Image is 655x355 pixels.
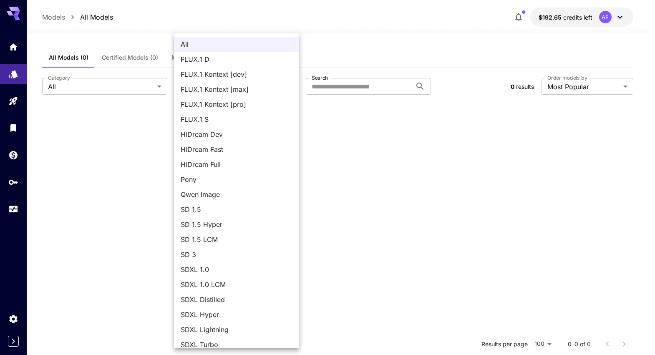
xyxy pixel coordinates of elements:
[181,325,292,335] span: SDXL Lightning
[181,249,292,259] span: SD 3
[181,39,292,49] span: All
[181,264,292,274] span: SDXL 1.0
[181,219,292,229] span: SD 1.5 Hyper
[181,174,292,184] span: Pony
[181,114,292,124] span: FLUX.1 S
[181,340,292,350] span: SDXL Turbo
[181,295,292,305] span: SDXL Distilled
[181,144,292,154] span: HiDream Fast
[181,189,292,199] span: Qwen Image
[181,310,292,320] span: SDXL Hyper
[181,54,292,64] span: FLUX.1 D
[181,84,292,94] span: FLUX.1 Kontext [max]
[181,234,292,244] span: SD 1.5 LCM
[181,159,292,169] span: HiDream Full
[181,129,292,139] span: HiDream Dev
[181,69,292,79] span: FLUX.1 Kontext [dev]
[181,99,292,109] span: FLUX.1 Kontext [pro]
[181,204,292,214] span: SD 1.5
[181,279,292,290] span: SDXL 1.0 LCM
